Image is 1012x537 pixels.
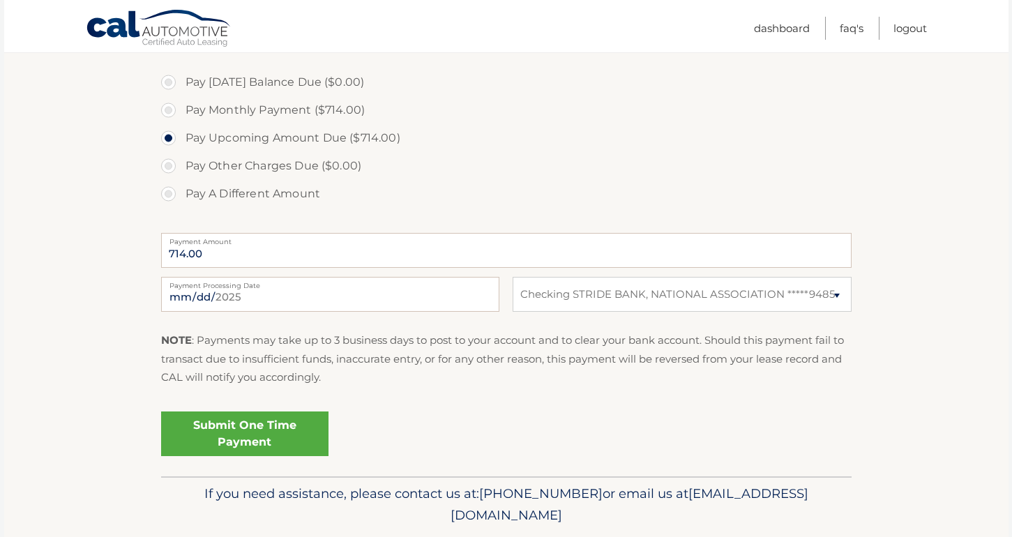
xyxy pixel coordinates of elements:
[893,17,927,40] a: Logout
[161,68,852,96] label: Pay [DATE] Balance Due ($0.00)
[840,17,863,40] a: FAQ's
[161,331,852,386] p: : Payments may take up to 3 business days to post to your account and to clear your bank account....
[161,233,852,268] input: Payment Amount
[161,333,192,347] strong: NOTE
[161,277,499,312] input: Payment Date
[161,411,328,456] a: Submit One Time Payment
[161,180,852,208] label: Pay A Different Amount
[161,152,852,180] label: Pay Other Charges Due ($0.00)
[161,277,499,288] label: Payment Processing Date
[161,233,852,244] label: Payment Amount
[161,96,852,124] label: Pay Monthly Payment ($714.00)
[754,17,810,40] a: Dashboard
[170,483,843,527] p: If you need assistance, please contact us at: or email us at
[161,124,852,152] label: Pay Upcoming Amount Due ($714.00)
[479,485,603,501] span: [PHONE_NUMBER]
[86,9,232,50] a: Cal Automotive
